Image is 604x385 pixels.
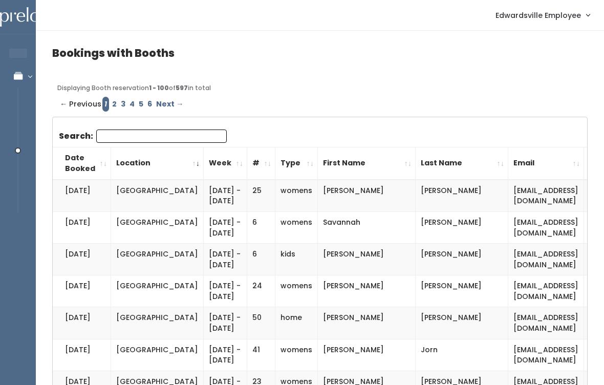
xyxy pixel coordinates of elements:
th: Week: activate to sort column ascending [204,147,247,180]
b: 1 - 100 [149,83,169,92]
th: #: activate to sort column ascending [247,147,275,180]
a: Page 4 [127,97,137,112]
span: ← Previous [60,97,101,112]
a: Edwardsville Employee [485,4,600,26]
b: 597 [176,83,188,92]
td: Jorn [416,339,508,371]
span: Edwardsville Employee [495,10,581,21]
td: [DATE] - [DATE] [204,212,247,244]
th: First Name: activate to sort column ascending [318,147,416,180]
em: Page 1 [102,97,109,112]
td: 25 [247,180,275,212]
td: [GEOGRAPHIC_DATA] [111,339,204,371]
td: 24 [247,275,275,307]
td: home [275,307,318,339]
td: womens [275,180,318,212]
td: womens [275,275,318,307]
a: Next → [154,97,185,112]
td: [DATE] [53,339,111,371]
td: womens [275,212,318,244]
td: [PERSON_NAME] [416,275,508,307]
td: [GEOGRAPHIC_DATA] [111,307,204,339]
td: [DATE] - [DATE] [204,275,247,307]
td: [PERSON_NAME] [416,180,508,212]
td: 6 [247,244,275,275]
td: [PERSON_NAME] [416,307,508,339]
td: [GEOGRAPHIC_DATA] [111,275,204,307]
td: [DATE] [53,307,111,339]
td: [EMAIL_ADDRESS][DOMAIN_NAME] [508,339,584,371]
td: [GEOGRAPHIC_DATA] [111,180,204,212]
div: Pagination [57,97,583,112]
td: [EMAIL_ADDRESS][DOMAIN_NAME] [508,307,584,339]
td: [DATE] [53,275,111,307]
label: Search: [59,130,227,143]
td: [PERSON_NAME] [318,275,416,307]
td: [GEOGRAPHIC_DATA] [111,212,204,244]
td: [PERSON_NAME] [416,212,508,244]
td: [PERSON_NAME] [416,244,508,275]
th: Email: activate to sort column ascending [508,147,584,180]
td: [EMAIL_ADDRESS][DOMAIN_NAME] [508,180,584,212]
th: Last Name: activate to sort column ascending [416,147,508,180]
input: Search: [96,130,227,143]
h4: Bookings with Booths [52,47,588,59]
th: Type: activate to sort column ascending [275,147,318,180]
a: Page 2 [110,97,119,112]
td: 6 [247,212,275,244]
a: Page 6 [145,97,154,112]
th: Location: activate to sort column ascending [111,147,204,180]
td: [DATE] - [DATE] [204,180,247,212]
td: [PERSON_NAME] [318,339,416,371]
td: [DATE] [53,244,111,275]
td: [PERSON_NAME] [318,244,416,275]
a: Page 3 [119,97,127,112]
td: [PERSON_NAME] [318,307,416,339]
td: [DATE] [53,180,111,212]
td: 41 [247,339,275,371]
td: kids [275,244,318,275]
td: [PERSON_NAME] [318,180,416,212]
td: [DATE] - [DATE] [204,339,247,371]
td: [EMAIL_ADDRESS][DOMAIN_NAME] [508,244,584,275]
td: Savannah [318,212,416,244]
td: [DATE] - [DATE] [204,244,247,275]
td: womens [275,339,318,371]
a: Page 5 [137,97,145,112]
td: [EMAIL_ADDRESS][DOMAIN_NAME] [508,212,584,244]
td: 50 [247,307,275,339]
td: [GEOGRAPHIC_DATA] [111,244,204,275]
td: [DATE] - [DATE] [204,307,247,339]
td: [DATE] [53,212,111,244]
div: Displaying Booth reservation of in total [57,83,583,93]
td: [EMAIL_ADDRESS][DOMAIN_NAME] [508,275,584,307]
th: Date Booked: activate to sort column ascending [53,147,111,180]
